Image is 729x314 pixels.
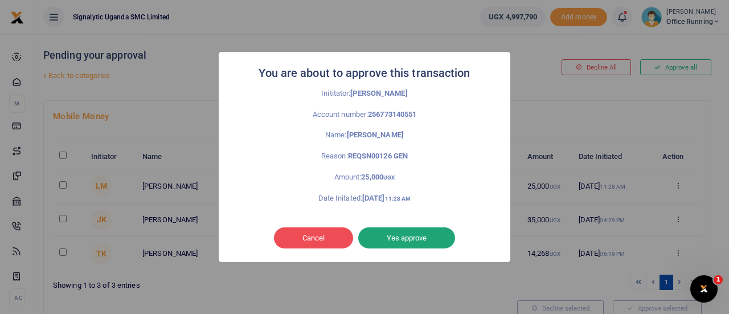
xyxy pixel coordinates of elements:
p: Name: [244,129,485,141]
strong: [DATE] [362,194,411,202]
strong: 25,000 [361,173,395,181]
span: 1 [714,275,723,284]
p: Inititator: [244,88,485,100]
strong: 256773140551 [368,110,416,119]
strong: [PERSON_NAME] [350,89,407,97]
p: Reason: [244,150,485,162]
button: Yes approve [358,227,455,249]
strong: REQSN00126 GEN [348,152,408,160]
strong: [PERSON_NAME] [347,131,404,139]
h2: You are about to approve this transaction [259,63,470,83]
p: Date Initated: [244,193,485,205]
iframe: Intercom live chat [690,275,718,303]
small: 11:28 AM [385,195,411,202]
button: Cancel [274,227,353,249]
p: Account number: [244,109,485,121]
small: UGX [383,174,395,181]
p: Amount: [244,172,485,183]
